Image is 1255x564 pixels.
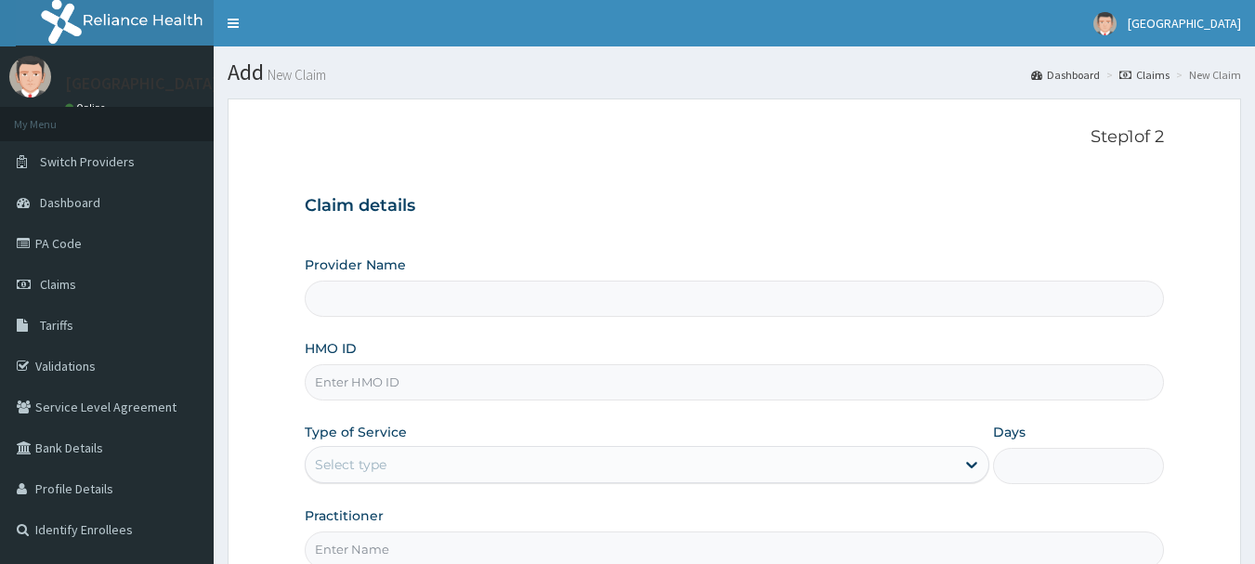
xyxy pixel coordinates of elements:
[993,423,1026,441] label: Days
[264,68,326,82] small: New Claim
[305,127,1165,148] p: Step 1 of 2
[1128,15,1241,32] span: [GEOGRAPHIC_DATA]
[315,455,386,474] div: Select type
[65,101,110,114] a: Online
[305,339,357,358] label: HMO ID
[305,196,1165,216] h3: Claim details
[1171,67,1241,83] li: New Claim
[305,364,1165,400] input: Enter HMO ID
[40,276,76,293] span: Claims
[228,60,1241,85] h1: Add
[1119,67,1170,83] a: Claims
[65,75,218,92] p: [GEOGRAPHIC_DATA]
[40,153,135,170] span: Switch Providers
[305,256,406,274] label: Provider Name
[305,506,384,525] label: Practitioner
[305,423,407,441] label: Type of Service
[9,56,51,98] img: User Image
[40,317,73,334] span: Tariffs
[1031,67,1100,83] a: Dashboard
[40,194,100,211] span: Dashboard
[1093,12,1117,35] img: User Image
